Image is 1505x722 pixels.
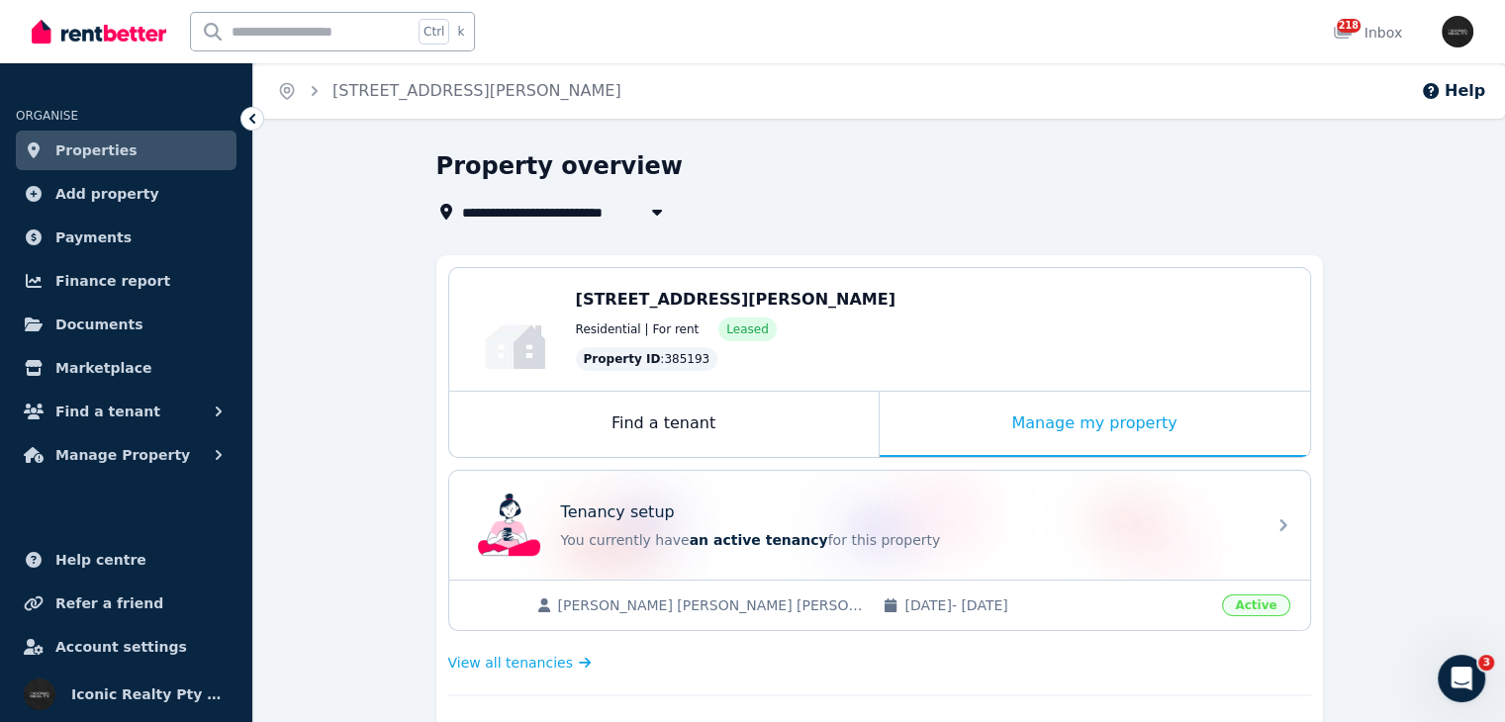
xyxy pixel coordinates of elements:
span: Refer a friend [55,591,163,615]
span: [PERSON_NAME] [PERSON_NAME] [PERSON_NAME] [PERSON_NAME] [PERSON_NAME] [558,595,864,615]
a: Payments [16,218,236,257]
button: Find a tenant [16,392,236,431]
span: Help centre [55,548,146,572]
a: View all tenancies [448,653,592,673]
button: Help [1421,79,1485,103]
span: [STREET_ADDRESS][PERSON_NAME] [576,290,895,309]
div: : 385193 [576,347,718,371]
span: Ctrl [419,19,449,45]
img: Iconic Realty Pty Ltd [1442,16,1473,47]
span: Payments [55,226,132,249]
a: Add property [16,174,236,214]
span: 218 [1337,19,1361,33]
a: Help centre [16,540,236,580]
span: Account settings [55,635,187,659]
span: Finance report [55,269,170,293]
span: Residential | For rent [576,321,700,337]
span: k [457,24,464,40]
span: Active [1222,594,1289,616]
a: Tenancy setupTenancy setupYou currently havean active tenancyfor this property [449,471,1310,580]
a: Properties [16,131,236,170]
span: Manage Property [55,443,190,467]
h1: Property overview [436,150,683,182]
span: Properties [55,138,138,162]
a: Finance report [16,261,236,301]
iframe: Intercom live chat [1438,655,1485,702]
span: Property ID [584,351,661,367]
img: Iconic Realty Pty Ltd [24,678,55,710]
a: Refer a friend [16,584,236,623]
p: You currently have for this property [561,530,1254,550]
span: Leased [726,321,768,337]
span: [DATE] - [DATE] [904,595,1210,615]
div: Manage my property [880,392,1310,457]
span: 3 [1478,655,1494,671]
button: Manage Property [16,435,236,475]
img: Tenancy setup [478,494,541,557]
span: Add property [55,182,159,206]
span: ORGANISE [16,109,78,123]
span: Iconic Realty Pty Ltd [71,682,229,706]
span: Marketplace [55,356,151,380]
nav: Breadcrumb [253,63,645,119]
span: an active tenancy [690,532,828,548]
a: [STREET_ADDRESS][PERSON_NAME] [332,81,621,100]
div: Inbox [1333,23,1402,43]
span: Documents [55,313,143,336]
a: Documents [16,305,236,344]
img: RentBetter [32,17,166,46]
span: View all tenancies [448,653,573,673]
a: Account settings [16,627,236,667]
div: Find a tenant [449,392,879,457]
a: Marketplace [16,348,236,388]
span: Find a tenant [55,400,160,423]
p: Tenancy setup [561,500,675,524]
